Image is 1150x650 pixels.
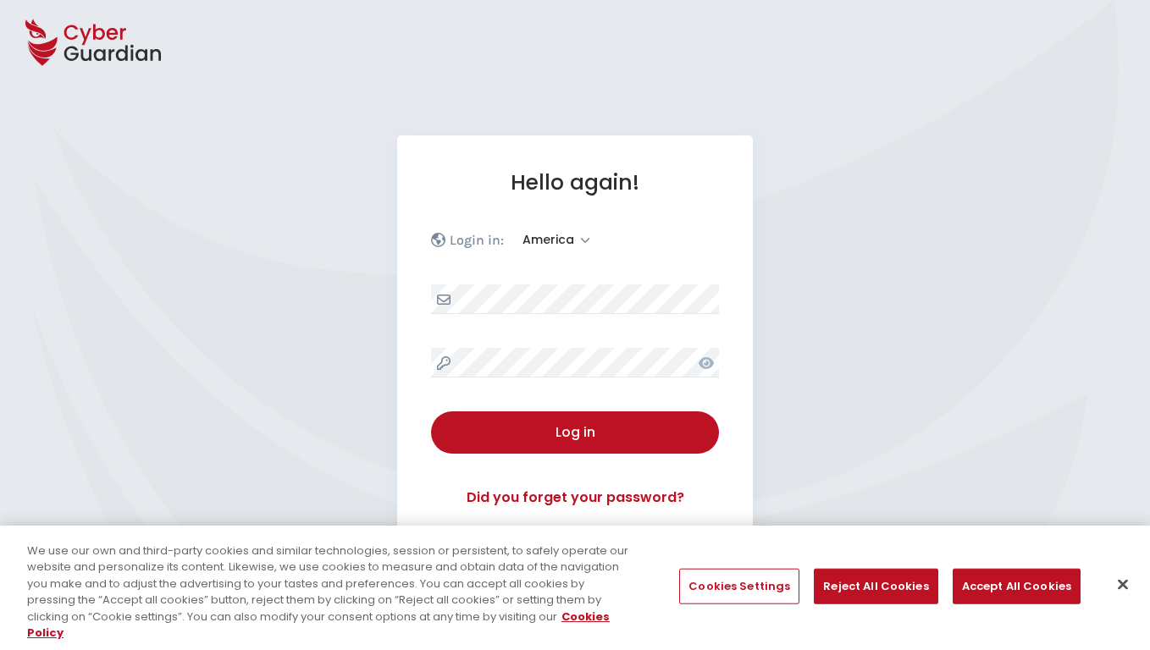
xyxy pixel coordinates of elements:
button: Cookies Settings, Opens the preference center dialog [679,569,799,604]
p: Login in: [450,232,504,249]
button: Close [1104,566,1142,603]
button: Accept All Cookies [953,569,1081,604]
h1: Hello again! [431,169,719,196]
button: Log in [431,411,719,454]
button: Reject All Cookies [814,569,937,604]
div: We use our own and third-party cookies and similar technologies, session or persistent, to safely... [27,543,633,642]
a: More information about your privacy, opens in a new tab [27,609,610,642]
div: Log in [444,422,706,443]
a: Did you forget your password? [431,487,719,508]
